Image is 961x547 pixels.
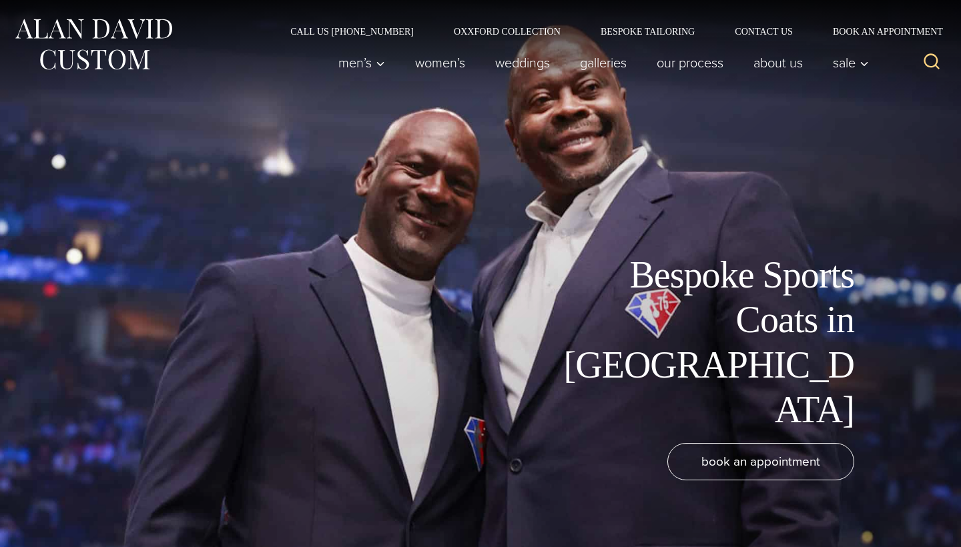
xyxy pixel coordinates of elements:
a: Oxxford Collection [434,27,581,36]
a: Galleries [565,49,642,76]
a: Our Process [642,49,739,76]
span: Sale [833,56,869,69]
a: Call Us [PHONE_NUMBER] [270,27,434,36]
nav: Primary Navigation [324,49,876,76]
h1: Bespoke Sports Coats in [GEOGRAPHIC_DATA] [554,253,854,432]
a: Contact Us [715,27,813,36]
a: weddings [480,49,565,76]
a: Bespoke Tailoring [581,27,715,36]
a: Book an Appointment [813,27,948,36]
a: book an appointment [667,443,854,480]
span: Men’s [338,56,385,69]
a: Women’s [400,49,480,76]
button: View Search Form [916,47,948,79]
img: Alan David Custom [13,15,174,74]
a: About Us [739,49,818,76]
span: book an appointment [701,452,820,471]
nav: Secondary Navigation [270,27,948,36]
